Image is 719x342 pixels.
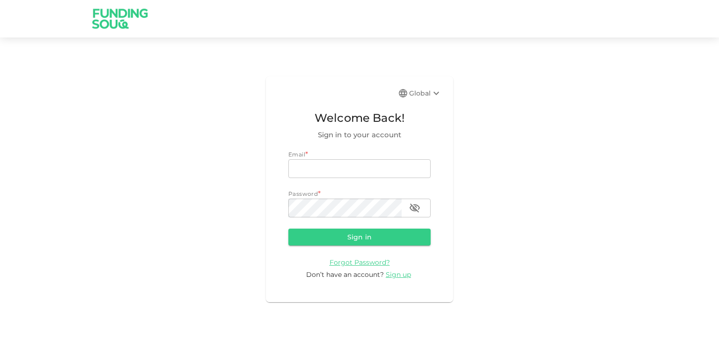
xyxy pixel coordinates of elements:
[288,159,431,178] input: email
[386,270,411,279] span: Sign up
[330,258,390,267] a: Forgot Password?
[288,129,431,141] span: Sign in to your account
[288,190,318,197] span: Password
[288,199,402,217] input: password
[288,229,431,245] button: Sign in
[409,88,442,99] div: Global
[288,151,305,158] span: Email
[288,109,431,127] span: Welcome Back!
[306,270,384,279] span: Don’t have an account?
